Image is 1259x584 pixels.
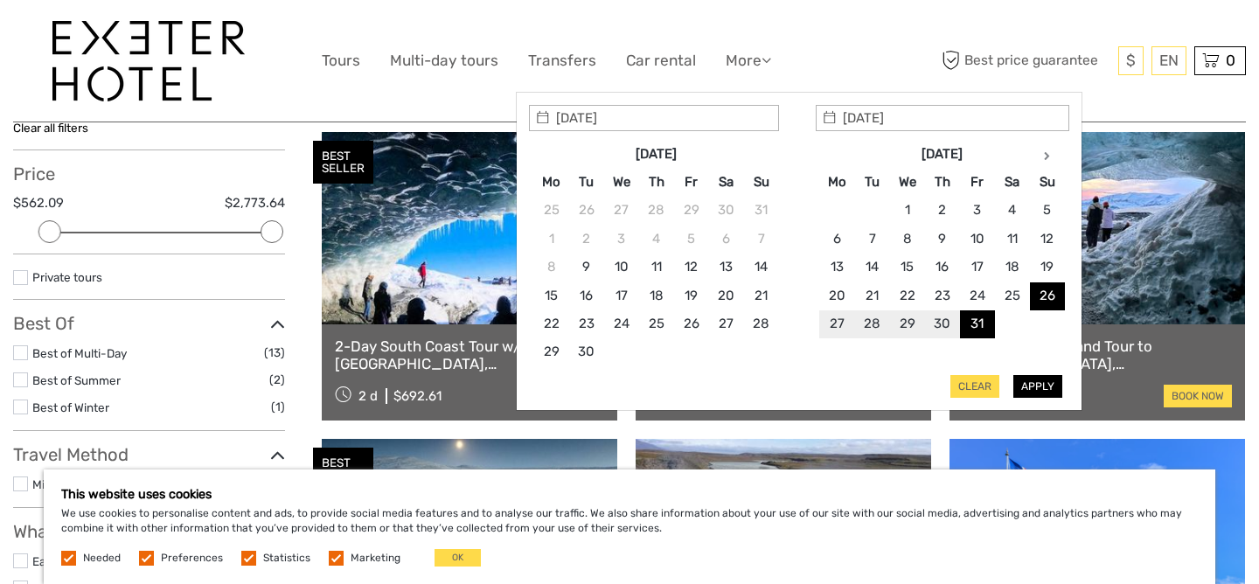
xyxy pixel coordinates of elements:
[744,310,779,338] td: 28
[604,197,639,225] td: 27
[569,197,604,225] td: 26
[32,270,102,284] a: Private tours
[709,282,744,309] td: 20
[820,310,855,338] td: 27
[313,141,373,184] div: BEST SELLER
[1164,385,1232,407] a: book now
[1030,254,1065,282] td: 19
[604,282,639,309] td: 17
[534,168,569,196] th: Mo
[925,197,960,225] td: 2
[709,310,744,338] td: 27
[569,168,604,196] th: Tu
[569,140,744,168] th: [DATE]
[960,310,995,338] td: 31
[855,140,1030,168] th: [DATE]
[639,197,674,225] td: 28
[674,168,709,196] th: Fr
[744,168,779,196] th: Su
[820,168,855,196] th: Mo
[351,551,400,566] label: Marketing
[225,194,285,212] label: $2,773.64
[626,48,696,73] a: Car rental
[13,163,285,184] h3: Price
[569,310,604,338] td: 23
[271,397,285,417] span: (1)
[995,254,1030,282] td: 18
[855,168,890,196] th: Tu
[534,310,569,338] td: 22
[960,282,995,309] td: 24
[726,48,771,73] a: More
[639,310,674,338] td: 25
[709,197,744,225] td: 30
[639,254,674,282] td: 11
[960,254,995,282] td: 17
[639,282,674,309] td: 18
[960,168,995,196] th: Fr
[1223,52,1238,69] span: 0
[390,48,498,73] a: Multi-day tours
[604,225,639,253] td: 3
[820,225,855,253] td: 6
[890,310,925,338] td: 29
[995,197,1030,225] td: 4
[61,487,1198,502] h5: This website uses cookies
[322,48,360,73] a: Tours
[639,225,674,253] td: 4
[925,310,960,338] td: 30
[744,282,779,309] td: 21
[890,254,925,282] td: 15
[83,551,121,566] label: Needed
[393,388,442,404] div: $692.61
[890,225,925,253] td: 8
[604,310,639,338] td: 24
[534,338,569,366] td: 29
[855,282,890,309] td: 21
[639,168,674,196] th: Th
[674,282,709,309] td: 19
[269,370,285,390] span: (2)
[534,225,569,253] td: 1
[925,168,960,196] th: Th
[674,254,709,282] td: 12
[358,388,378,404] span: 2 d
[855,310,890,338] td: 28
[263,551,310,566] label: Statistics
[960,197,995,225] td: 3
[13,444,285,465] h3: Travel Method
[855,225,890,253] td: 7
[161,551,223,566] label: Preferences
[13,313,285,334] h3: Best Of
[264,343,285,363] span: (13)
[960,225,995,253] td: 10
[528,48,596,73] a: Transfers
[744,254,779,282] td: 14
[950,375,999,398] button: Clear
[201,27,222,48] button: Open LiveChat chat widget
[569,254,604,282] td: 9
[890,197,925,225] td: 1
[13,194,64,212] label: $562.09
[925,254,960,282] td: 16
[569,225,604,253] td: 2
[52,21,245,101] img: 1336-96d47ae6-54fc-4907-bf00-0fbf285a6419_logo_big.jpg
[709,168,744,196] th: Sa
[313,448,373,491] div: BEST SELLER
[855,254,890,282] td: 14
[744,225,779,253] td: 7
[1030,168,1065,196] th: Su
[24,31,198,45] p: We're away right now. Please check back later!
[925,282,960,309] td: 23
[995,225,1030,253] td: 11
[925,225,960,253] td: 9
[820,254,855,282] td: 13
[938,46,1115,75] span: Best price guarantee
[435,549,481,567] button: OK
[604,254,639,282] td: 10
[32,477,108,491] a: Mini Bus / Car
[534,197,569,225] td: 25
[674,310,709,338] td: 26
[44,469,1215,584] div: We use cookies to personalise content and ads, to provide social media features and to analyse ou...
[890,282,925,309] td: 22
